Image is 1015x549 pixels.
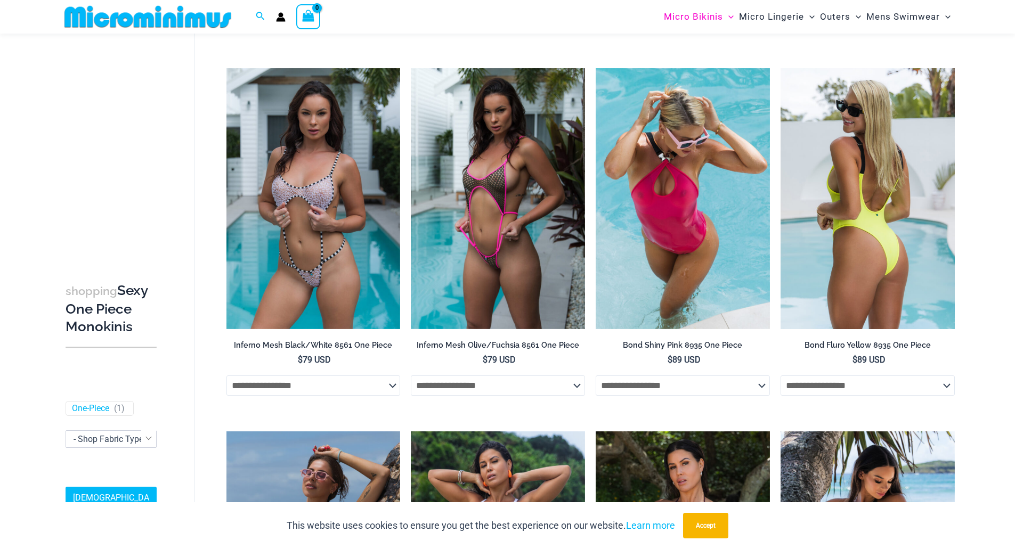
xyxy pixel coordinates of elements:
a: Mens SwimwearMenu ToggleMenu Toggle [864,3,953,30]
a: Account icon link [276,12,286,22]
h3: Sexy One Piece Monokinis [66,282,157,336]
h2: Inferno Mesh Black/White 8561 One Piece [226,340,401,350]
span: shopping [66,284,117,298]
span: - Shop Fabric Type [66,430,157,448]
span: Menu Toggle [940,3,951,30]
bdi: 79 USD [298,355,331,365]
p: This website uses cookies to ensure you get the best experience on our website. [287,518,675,534]
a: Bond Fluro Yellow 8935 One Piece 01Bond Fluro Yellow 8935 One Piece 03Bond Fluro Yellow 8935 One ... [781,68,955,329]
a: Micro BikinisMenu ToggleMenu Toggle [661,3,736,30]
h2: Bond Fluro Yellow 8935 One Piece [781,340,955,350]
a: Bond Shiny Pink 8935 One Piece 09Bond Shiny Pink 8935 One Piece 08Bond Shiny Pink 8935 One Piece 08 [596,68,770,329]
span: Outers [820,3,850,30]
a: Bond Fluro Yellow 8935 One Piece [781,340,955,354]
a: Inferno Mesh Olive Fuchsia 8561 One Piece 02Inferno Mesh Olive Fuchsia 8561 One Piece 07Inferno M... [411,68,585,329]
nav: Site Navigation [660,2,955,32]
a: OutersMenu ToggleMenu Toggle [817,3,864,30]
a: Inferno Mesh Black/White 8561 One Piece [226,340,401,354]
img: Inferno Mesh Olive Fuchsia 8561 One Piece 02 [411,68,585,329]
a: Learn more [626,520,675,531]
span: $ [668,355,672,365]
img: MM SHOP LOGO FLAT [60,5,236,29]
span: - Shop Fabric Type [66,431,156,447]
img: Bond Shiny Pink 8935 One Piece 09 [596,68,770,329]
span: $ [483,355,488,365]
span: Micro Bikinis [664,3,723,30]
a: [DEMOGRAPHIC_DATA] Sizing Guide [66,487,157,526]
span: Menu Toggle [723,3,734,30]
a: Inferno Mesh Black White 8561 One Piece 05Inferno Mesh Black White 8561 One Piece 08Inferno Mesh ... [226,68,401,329]
a: Search icon link [256,10,265,23]
h2: Inferno Mesh Olive/Fuchsia 8561 One Piece [411,340,585,350]
img: Bond Fluro Yellow 8935 One Piece 03 [781,68,955,329]
bdi: 79 USD [483,355,516,365]
span: - Shop Fabric Type [74,434,143,444]
a: Inferno Mesh Olive/Fuchsia 8561 One Piece [411,340,585,354]
span: ( ) [114,403,125,414]
a: One-Piece [72,403,109,414]
bdi: 89 USD [852,355,886,365]
a: Bond Shiny Pink 8935 One Piece [596,340,770,354]
button: Accept [683,513,728,538]
span: $ [298,355,303,365]
span: Micro Lingerie [739,3,804,30]
a: View Shopping Cart, empty [296,4,321,29]
span: Mens Swimwear [866,3,940,30]
span: Menu Toggle [850,3,861,30]
h2: Bond Shiny Pink 8935 One Piece [596,340,770,350]
span: $ [852,355,857,365]
bdi: 89 USD [668,355,701,365]
a: Micro LingerieMenu ToggleMenu Toggle [736,3,817,30]
span: 1 [117,403,121,413]
iframe: TrustedSite Certified [66,36,161,249]
img: Inferno Mesh Black White 8561 One Piece 05 [226,68,401,329]
span: Menu Toggle [804,3,815,30]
